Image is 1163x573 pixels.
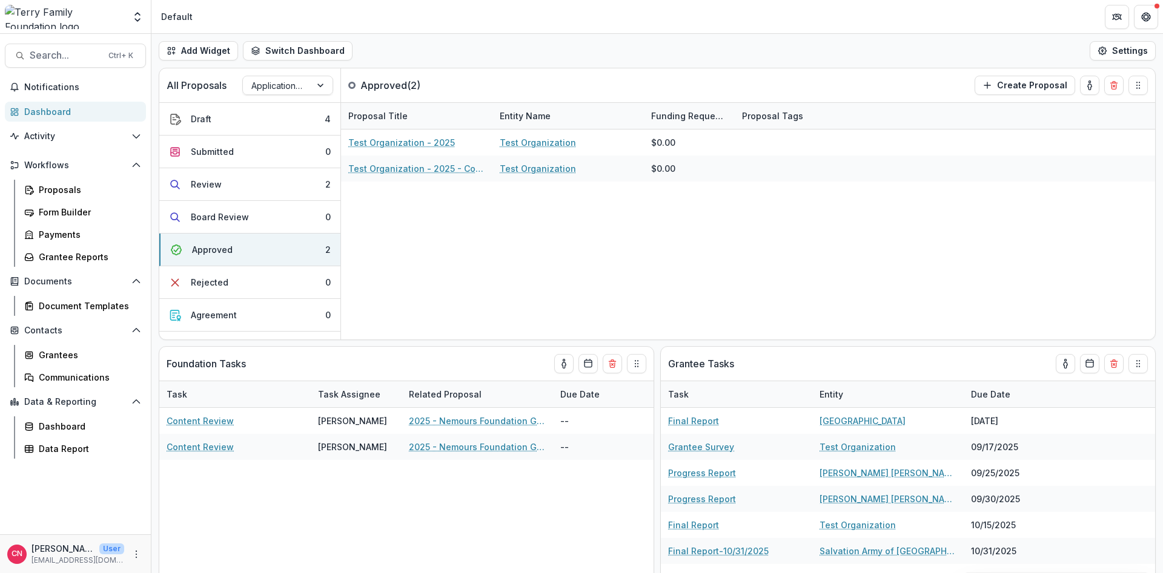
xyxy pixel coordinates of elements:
[553,434,644,460] div: --
[668,493,736,505] a: Progress Report
[156,8,197,25] nav: breadcrumb
[5,321,146,340] button: Open Contacts
[1105,5,1129,29] button: Partners
[39,371,136,384] div: Communications
[1104,354,1124,373] button: Delete card
[553,388,607,401] div: Due Date
[1090,41,1156,61] button: Settings
[668,440,734,453] a: Grantee Survey
[159,234,340,266] button: Approved2
[735,103,886,129] div: Proposal Tags
[159,136,340,168] button: Submitted0
[167,356,246,371] p: Foundation Tasks
[5,44,146,68] button: Search...
[311,388,388,401] div: Task Assignee
[161,10,193,23] div: Default
[964,381,1055,407] div: Due Date
[12,550,22,558] div: Carol Nieves
[651,162,675,175] div: $0.00
[578,354,598,373] button: Calendar
[402,381,553,407] div: Related Proposal
[106,49,136,62] div: Ctrl + K
[19,439,146,459] a: Data Report
[31,555,124,566] p: [EMAIL_ADDRESS][DOMAIN_NAME]
[500,136,576,149] a: Test Organization
[668,545,769,557] a: Final Report-10/31/2025
[1080,76,1099,95] button: toggle-assigned-to-me
[325,243,331,256] div: 2
[19,202,146,222] a: Form Builder
[492,103,644,129] div: Entity Name
[644,103,735,129] div: Funding Requested
[325,211,331,223] div: 0
[627,354,646,373] button: Drag
[348,162,485,175] a: Test Organization - 2025 - Communication Guidelines
[651,136,675,149] div: $0.00
[500,162,576,175] a: Test Organization
[5,156,146,175] button: Open Workflows
[5,77,146,97] button: Notifications
[243,41,353,61] button: Switch Dashboard
[39,300,136,312] div: Document Templates
[554,354,574,373] button: toggle-assigned-to-me
[159,381,311,407] div: Task
[668,467,736,479] a: Progress Report
[167,414,234,427] a: Content Review
[39,442,136,455] div: Data Report
[409,440,546,453] a: 2025 - Nemours Foundation Grant Application - Landscape Analysis of [MEDICAL_DATA] Care in [GEOGR...
[812,388,850,401] div: Entity
[644,110,735,122] div: Funding Requested
[5,392,146,411] button: Open Data & Reporting
[191,276,228,289] div: Rejected
[668,519,719,531] a: Final Report
[341,103,492,129] div: Proposal Title
[159,103,340,136] button: Draft4
[39,349,136,361] div: Grantees
[964,388,1018,401] div: Due Date
[1080,354,1099,373] button: Calendar
[325,145,331,158] div: 0
[31,542,94,555] p: [PERSON_NAME]
[820,467,956,479] a: [PERSON_NAME] [PERSON_NAME] Foundaton
[553,381,644,407] div: Due Date
[360,78,451,93] p: Approved ( 2 )
[668,414,719,427] a: Final Report
[5,126,146,146] button: Open Activity
[159,201,340,234] button: Board Review0
[964,408,1055,434] div: [DATE]
[39,250,136,263] div: Grantee Reports
[191,178,222,191] div: Review
[19,416,146,436] a: Dashboard
[5,272,146,291] button: Open Documents
[159,168,340,201] button: Review2
[1104,76,1124,95] button: Delete card
[19,247,146,267] a: Grantee Reports
[603,354,622,373] button: Delete card
[661,381,812,407] div: Task
[325,178,331,191] div: 2
[402,388,489,401] div: Related Proposal
[191,145,234,158] div: Submitted
[492,110,558,122] div: Entity Name
[812,381,964,407] div: Entity
[167,78,227,93] p: All Proposals
[820,519,896,531] a: Test Organization
[24,82,141,93] span: Notifications
[191,211,249,223] div: Board Review
[39,206,136,218] div: Form Builder
[975,76,1075,95] button: Create Proposal
[311,381,402,407] div: Task Assignee
[820,545,956,557] a: Salvation Army of [GEOGRAPHIC_DATA][US_STATE]
[964,486,1055,512] div: 09/30/2025
[820,414,906,427] a: [GEOGRAPHIC_DATA]
[325,276,331,289] div: 0
[39,183,136,196] div: Proposals
[129,5,146,29] button: Open entity switcher
[24,397,127,407] span: Data & Reporting
[24,131,127,142] span: Activity
[24,326,127,336] span: Contacts
[820,440,896,453] a: Test Organization
[19,345,146,365] a: Grantees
